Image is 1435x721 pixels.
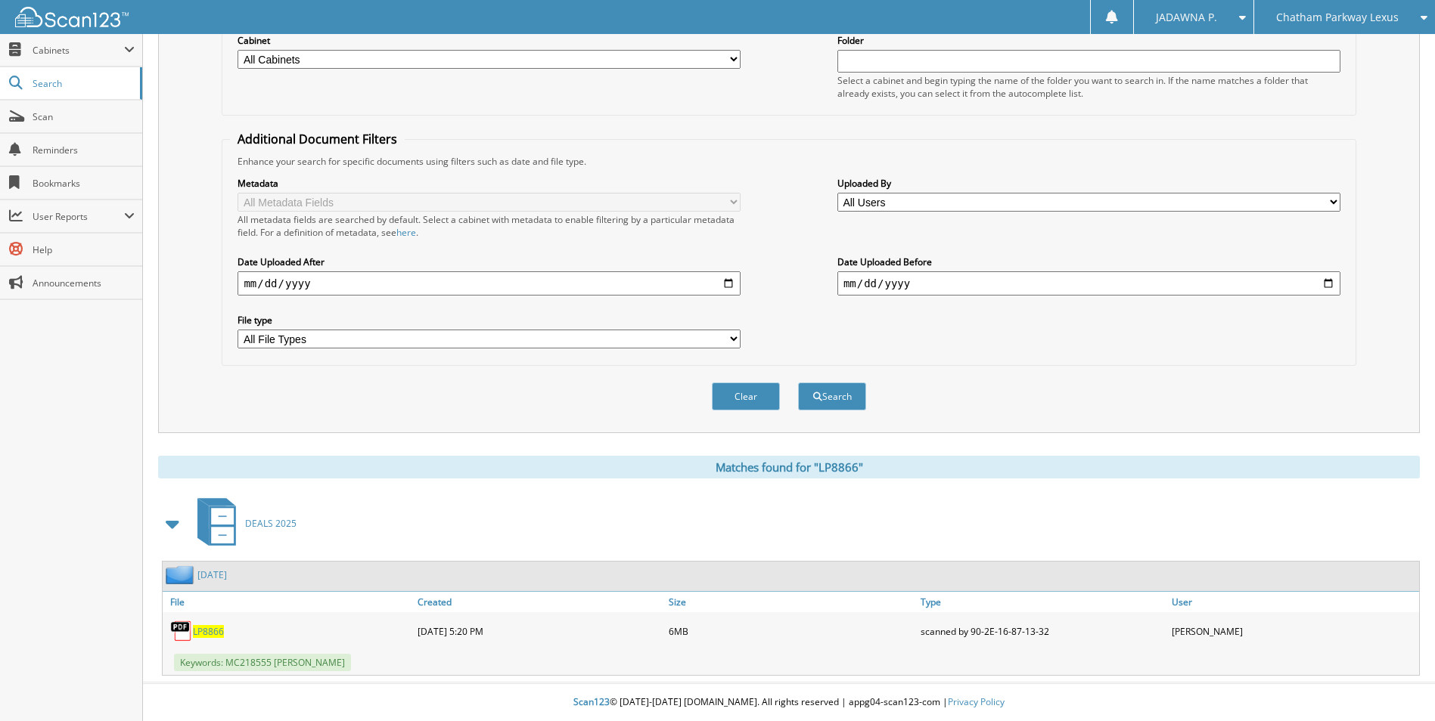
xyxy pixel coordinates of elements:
div: Matches found for "LP8866" [158,456,1420,478]
span: Help [33,243,135,256]
a: here [396,226,416,239]
label: File type [238,314,741,326]
div: Enhance your search for specific documents using filters such as date and file type. [230,155,1347,168]
label: Folder [837,34,1340,47]
div: © [DATE]-[DATE] [DOMAIN_NAME]. All rights reserved | appg04-scan123-com | [143,684,1435,721]
span: Reminders [33,144,135,156]
label: Metadata [238,177,741,190]
label: Cabinet [238,34,741,47]
div: Select a cabinet and begin typing the name of the folder you want to search in. If the name match... [837,74,1340,100]
a: Type [917,592,1168,612]
span: Scan123 [573,695,610,708]
div: 6MB [665,616,916,646]
span: DEALS 2025 [245,517,297,530]
a: DEALS 2025 [188,494,297,553]
img: scan123-logo-white.svg [15,7,129,27]
legend: Additional Document Filters [230,131,405,147]
button: Search [798,382,866,410]
label: Uploaded By [837,177,1340,190]
img: PDF.png [170,620,193,642]
span: Announcements [33,277,135,289]
span: Scan [33,110,135,123]
div: [DATE] 5:20 PM [414,616,665,646]
span: Bookmarks [33,177,135,190]
a: User [1168,592,1419,612]
label: Date Uploaded Before [837,255,1340,268]
span: Search [33,77,132,90]
input: end [837,271,1340,296]
a: [DATE] [197,568,227,581]
span: JADAWNA P. [1156,13,1217,22]
a: File [163,592,414,612]
span: User Reports [33,210,124,223]
a: Created [414,592,665,612]
span: Chatham Parkway Lexus [1276,13,1399,22]
div: All metadata fields are searched by default. Select a cabinet with metadata to enable filtering b... [238,213,741,239]
label: Date Uploaded After [238,255,741,268]
span: Keywords: MC218555 [PERSON_NAME] [174,654,351,671]
input: start [238,271,741,296]
a: Size [665,592,916,612]
iframe: Chat Widget [1359,648,1435,721]
img: folder2.png [166,565,197,584]
button: Clear [712,382,780,410]
a: Privacy Policy [948,695,1005,708]
a: LP8866 [193,625,224,638]
div: [PERSON_NAME] [1168,616,1419,646]
div: scanned by 90-2E-16-87-13-32 [917,616,1168,646]
span: Cabinets [33,44,124,57]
